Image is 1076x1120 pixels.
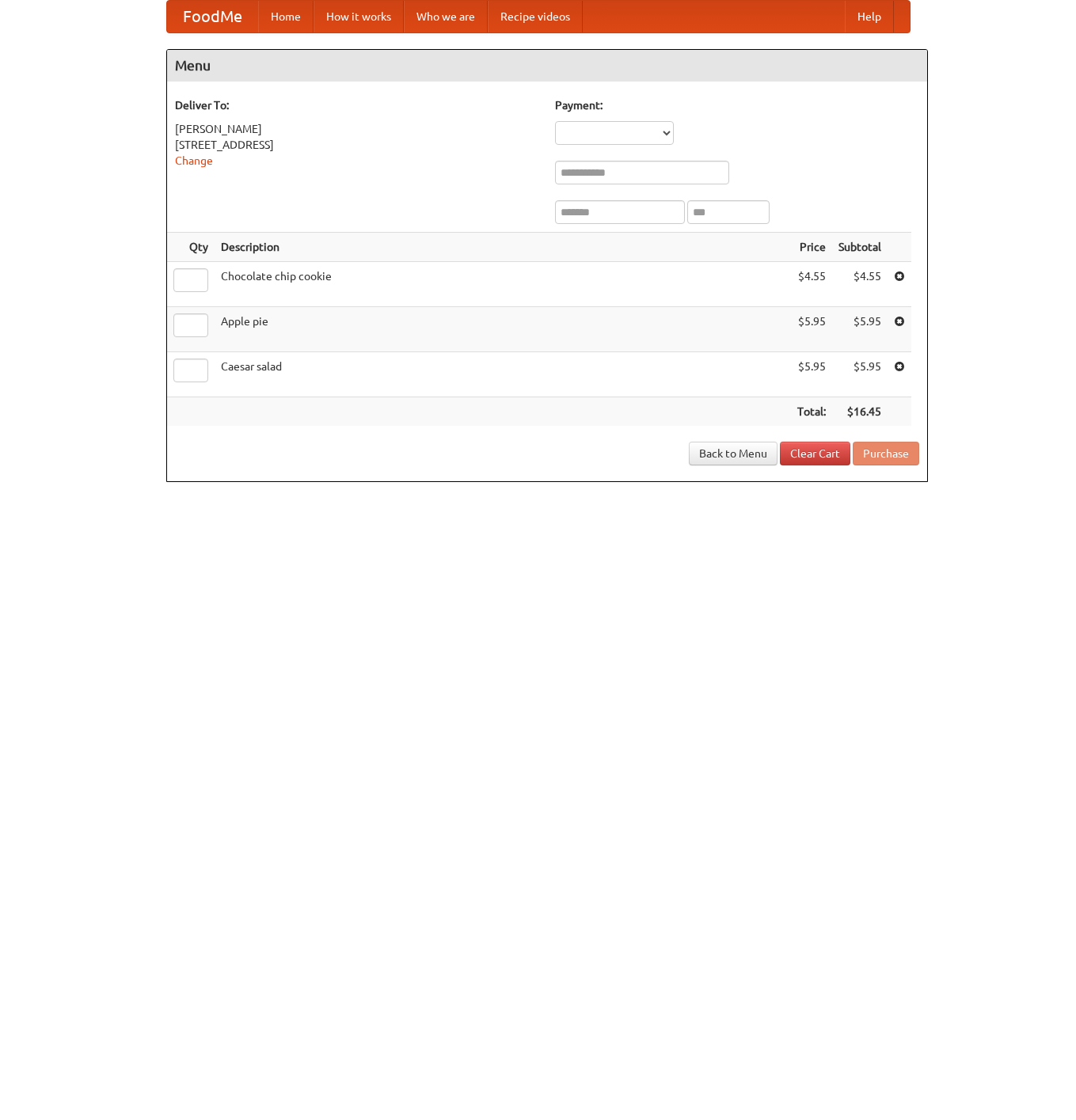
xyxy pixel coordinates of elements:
[314,1,404,32] a: How it works
[167,233,215,262] th: Qty
[791,352,832,397] td: $5.95
[175,154,213,167] a: Change
[215,233,791,262] th: Description
[791,233,832,262] th: Price
[175,97,539,113] h5: Deliver To:
[175,137,539,153] div: [STREET_ADDRESS]
[832,262,888,307] td: $4.55
[791,307,832,352] td: $5.95
[175,121,539,137] div: [PERSON_NAME]
[780,442,850,465] a: Clear Cart
[853,442,919,465] button: Purchase
[832,352,888,397] td: $5.95
[845,1,894,32] a: Help
[832,233,888,262] th: Subtotal
[791,262,832,307] td: $4.55
[215,307,791,352] td: Apple pie
[488,1,583,32] a: Recipe videos
[832,307,888,352] td: $5.95
[167,50,927,82] h4: Menu
[791,397,832,427] th: Total:
[215,352,791,397] td: Caesar salad
[555,97,919,113] h5: Payment:
[167,1,258,32] a: FoodMe
[258,1,314,32] a: Home
[689,442,778,465] a: Back to Menu
[215,262,791,307] td: Chocolate chip cookie
[832,397,888,427] th: $16.45
[404,1,488,32] a: Who we are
